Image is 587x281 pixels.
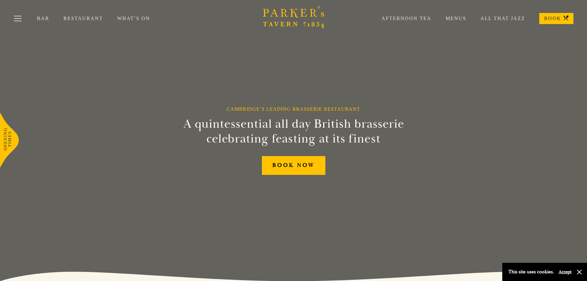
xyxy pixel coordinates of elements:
h1: Cambridge’s Leading Brasserie Restaurant [227,106,360,112]
button: Close and accept [576,269,582,275]
p: This site uses cookies. [508,267,554,276]
h2: A quintessential all day British brasserie celebrating feasting at its finest [153,117,434,146]
a: BOOK NOW [262,156,325,175]
button: Accept [559,269,572,275]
